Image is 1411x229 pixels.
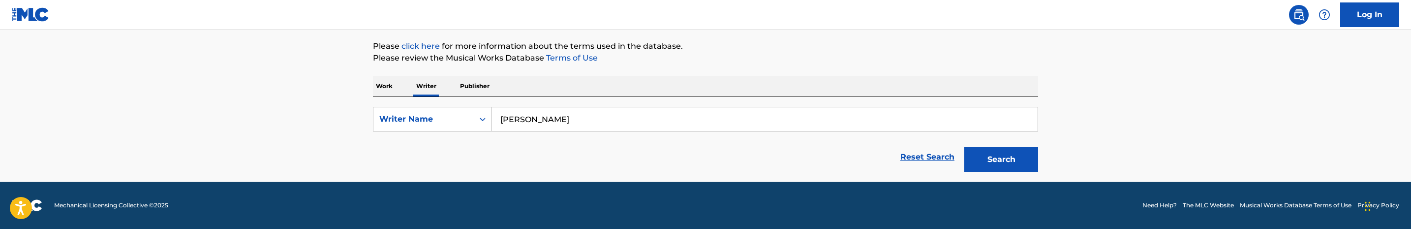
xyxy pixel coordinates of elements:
[12,7,50,22] img: MLC Logo
[1240,201,1351,210] a: Musical Works Database Terms of Use
[1340,2,1399,27] a: Log In
[1362,182,1411,229] iframe: Chat Widget
[1315,5,1334,25] div: Help
[413,76,439,97] p: Writer
[54,201,168,210] span: Mechanical Licensing Collective © 2025
[544,53,598,63] a: Terms of Use
[401,41,440,51] a: click here
[1183,201,1234,210] a: The MLC Website
[1319,9,1330,21] img: help
[1365,192,1371,221] div: Drag
[373,107,1038,177] form: Search Form
[1357,201,1399,210] a: Privacy Policy
[895,146,959,168] a: Reset Search
[964,147,1038,172] button: Search
[373,52,1038,64] p: Please review the Musical Works Database
[457,76,492,97] p: Publisher
[1293,9,1305,21] img: search
[1289,5,1309,25] a: Public Search
[12,199,42,211] img: logo
[373,76,396,97] p: Work
[1142,201,1177,210] a: Need Help?
[379,113,468,125] div: Writer Name
[373,40,1038,52] p: Please for more information about the terms used in the database.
